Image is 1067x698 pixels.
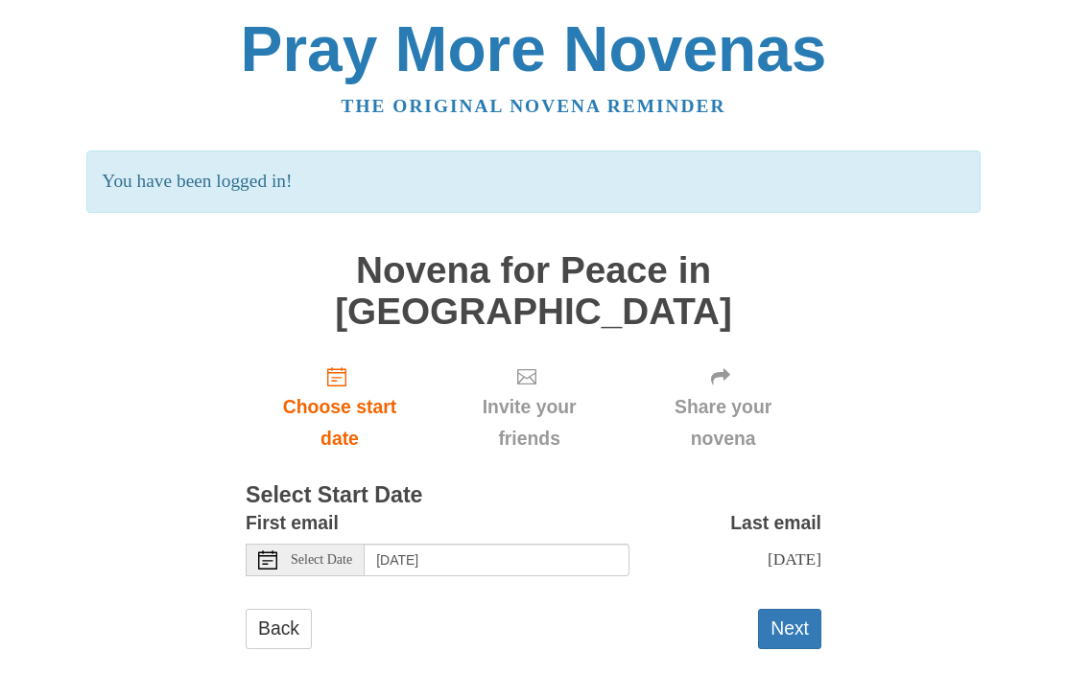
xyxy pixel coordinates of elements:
[342,96,726,116] a: The original novena reminder
[265,391,415,454] span: Choose start date
[434,351,625,465] div: Click "Next" to confirm your start date first.
[241,13,827,84] a: Pray More Novenas
[246,609,312,648] a: Back
[86,151,980,213] p: You have been logged in!
[246,250,821,332] h1: Novena for Peace in [GEOGRAPHIC_DATA]
[625,351,821,465] div: Click "Next" to confirm your start date first.
[768,549,821,569] span: [DATE]
[246,483,821,508] h3: Select Start Date
[644,391,802,454] span: Share your novena
[246,507,339,539] label: First email
[730,507,821,539] label: Last email
[758,609,821,648] button: Next
[453,391,605,454] span: Invite your friends
[291,553,352,567] span: Select Date
[246,351,434,465] a: Choose start date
